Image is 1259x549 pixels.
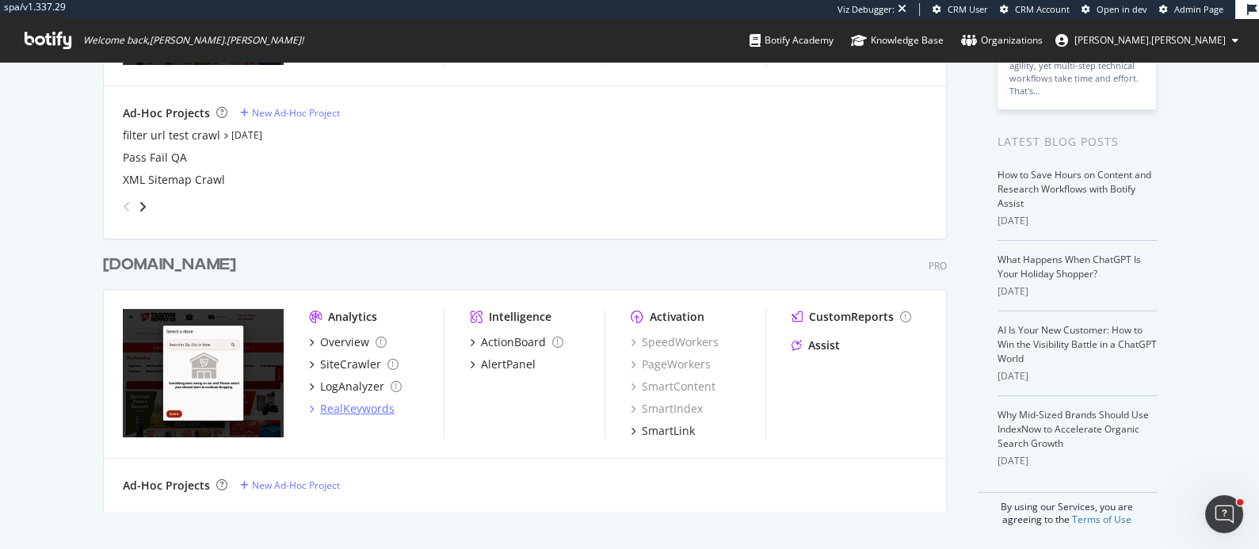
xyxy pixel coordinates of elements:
a: Botify Academy [750,19,834,62]
a: Assist [792,337,840,353]
iframe: Intercom live chat [1205,495,1243,533]
span: Open in dev [1097,3,1147,15]
a: LogAnalyzer [309,379,402,395]
div: LogAnalyzer [320,379,384,395]
a: What Happens When ChatGPT Is Your Holiday Shopper? [998,253,1141,280]
a: PageWorkers [631,356,711,372]
a: [DATE] [231,128,262,142]
div: New Ad-Hoc Project [252,106,340,120]
a: New Ad-Hoc Project [240,478,340,492]
a: RealKeywords [309,401,395,417]
div: Latest Blog Posts [998,133,1157,151]
div: Ad-Hoc Projects [123,478,210,494]
a: Knowledge Base [851,19,944,62]
a: XML Sitemap Crawl [123,172,225,188]
a: AI Is Your New Customer: How to Win the Visibility Battle in a ChatGPT World [998,323,1157,365]
a: Admin Page [1159,3,1223,16]
div: SiteCrawler [320,356,381,372]
span: CRM Account [1015,3,1070,15]
a: Open in dev [1082,3,1147,16]
a: Organizations [961,19,1043,62]
span: christopher.hart [1074,33,1226,47]
div: [DOMAIN_NAME] [103,254,236,276]
a: SiteCrawler [309,356,399,372]
a: Why Mid-Sized Brands Should Use IndexNow to Accelerate Organic Search Growth [998,408,1149,450]
a: How to Save Hours on Content and Research Workflows with Botify Assist [998,168,1151,210]
a: AlertPanel [470,356,536,372]
div: angle-left [116,194,137,219]
a: SmartIndex [631,401,703,417]
img: tractorsupplysecondary.com [123,309,284,437]
button: [PERSON_NAME].[PERSON_NAME] [1043,28,1251,53]
div: [DATE] [998,369,1157,383]
a: Overview [309,334,387,350]
div: Organizations [961,32,1043,48]
a: New Ad-Hoc Project [240,106,340,120]
div: Ad-Hoc Projects [123,105,210,121]
div: Analytics [328,309,377,325]
a: Pass Fail QA [123,150,187,166]
div: angle-right [137,199,148,215]
a: filter url test crawl [123,128,220,143]
div: Activation [650,309,704,325]
div: Pro [929,259,947,273]
div: [DATE] [998,284,1157,299]
a: Terms of Use [1072,513,1131,526]
div: RealKeywords [320,401,395,417]
div: Intelligence [489,309,551,325]
div: [DATE] [998,214,1157,228]
div: SmartLink [642,423,695,439]
a: CRM Account [1000,3,1070,16]
div: New Ad-Hoc Project [252,478,340,492]
a: ActionBoard [470,334,563,350]
span: Admin Page [1174,3,1223,15]
div: [DATE] [998,454,1157,468]
span: CRM User [948,3,988,15]
a: [DOMAIN_NAME] [103,254,242,276]
div: ActionBoard [481,334,546,350]
div: Botify Academy [750,32,834,48]
div: Assist [808,337,840,353]
div: AlertPanel [481,356,536,372]
div: Knowledge Base [851,32,944,48]
div: By using our Services, you are agreeing to the [978,492,1157,526]
a: CustomReports [792,309,911,325]
div: Overview [320,334,369,350]
div: CustomReports [809,309,894,325]
span: Welcome back, [PERSON_NAME].[PERSON_NAME] ! [83,34,303,47]
a: SmartLink [631,423,695,439]
a: CRM User [933,3,988,16]
a: SmartContent [631,379,715,395]
div: AI search demands speed and agility, yet multi-step technical workflows take time and effort. Tha... [1009,47,1144,97]
a: SpeedWorkers [631,334,719,350]
div: Viz Debugger: [837,3,895,16]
